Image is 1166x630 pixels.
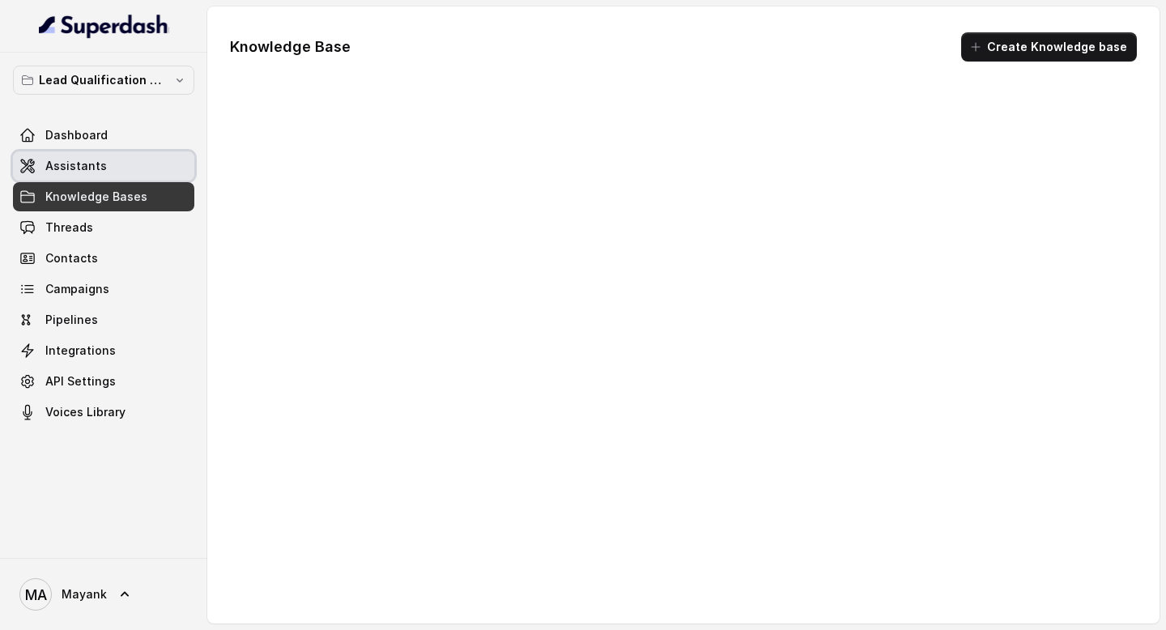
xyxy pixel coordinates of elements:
a: Assistants [13,151,194,181]
button: Lead Qualification AI Call [13,66,194,95]
span: Voices Library [45,404,126,420]
a: API Settings [13,367,194,396]
p: Lead Qualification AI Call [39,70,168,90]
span: Assistants [45,158,107,174]
a: Threads [13,213,194,242]
h1: Knowledge Base [230,34,351,60]
a: Integrations [13,336,194,365]
button: Create Knowledge base [961,32,1137,62]
span: Contacts [45,250,98,266]
span: Campaigns [45,281,109,297]
a: Voices Library [13,398,194,427]
a: Mayank [13,572,194,617]
span: Pipelines [45,312,98,328]
span: API Settings [45,373,116,389]
a: Dashboard [13,121,194,150]
a: Contacts [13,244,194,273]
span: Mayank [62,586,107,602]
span: Threads [45,219,93,236]
a: Campaigns [13,275,194,304]
img: light.svg [39,13,169,39]
span: Knowledge Bases [45,189,147,205]
a: Knowledge Bases [13,182,194,211]
text: MA [25,586,47,603]
span: Integrations [45,343,116,359]
span: Dashboard [45,127,108,143]
a: Pipelines [13,305,194,334]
